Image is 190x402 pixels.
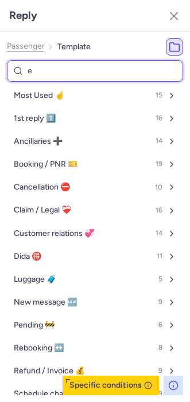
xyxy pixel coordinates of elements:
button: Claim / Legal ❤️‍🩹16 [7,201,183,219]
span: Schedule change ⏱️ [14,389,88,399]
span: New message 🆕 [14,298,77,307]
span: 14 [156,137,162,145]
button: 1st reply 1️⃣16 [7,109,183,128]
span: Booking / PNR 🎫 [14,160,77,169]
button: Customer relations 💞14 [7,224,183,243]
button: Booking / PNR 🎫19 [7,155,183,174]
span: Dida 🉐 [14,252,41,261]
input: Find category, template [7,60,183,82]
span: Passenger [7,42,45,51]
span: Cancellation ⛔️ [14,183,70,192]
span: Refund / Invoice 💰 [14,366,85,376]
span: 9 [158,298,162,306]
span: Pending 🚧 [14,321,55,330]
button: Dida 🉐11 [7,247,183,266]
button: Refund / Invoice 💰9 [7,362,183,380]
button: Rebooking ↔️8 [7,339,183,357]
span: Luggage 🧳 [14,275,56,284]
button: Passenger [7,42,44,51]
button: New message 🆕9 [7,293,183,312]
span: Ancillaries ➕ [14,137,63,146]
span: 6 [158,321,162,329]
span: 19 [156,160,162,168]
button: Most Used ☝️15 [7,86,183,105]
span: 11 [157,253,162,261]
button: Luggage 🧳5 [7,270,183,289]
h3: Reply [9,9,37,22]
button: Ancillaries ➕14 [7,132,183,151]
span: 14 [156,230,162,238]
span: 16 [156,115,162,123]
span: Most Used ☝️ [14,91,64,100]
button: Specific conditions [63,376,159,395]
span: Customer relations 💞 [14,229,94,238]
span: Rebooking ↔️ [14,344,64,353]
span: 5 [158,275,162,283]
button: Pending 🚧6 [7,316,183,334]
span: 10 [155,184,162,192]
span: 9 [158,367,162,375]
span: 8 [158,344,162,352]
span: 1st reply 1️⃣ [14,114,56,123]
span: 15 [156,92,162,100]
span: Claim / Legal ❤️‍🩹 [14,206,71,215]
li: Template [57,38,91,56]
span: 16 [156,207,162,215]
button: Cancellation ⛔️10 [7,178,183,196]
